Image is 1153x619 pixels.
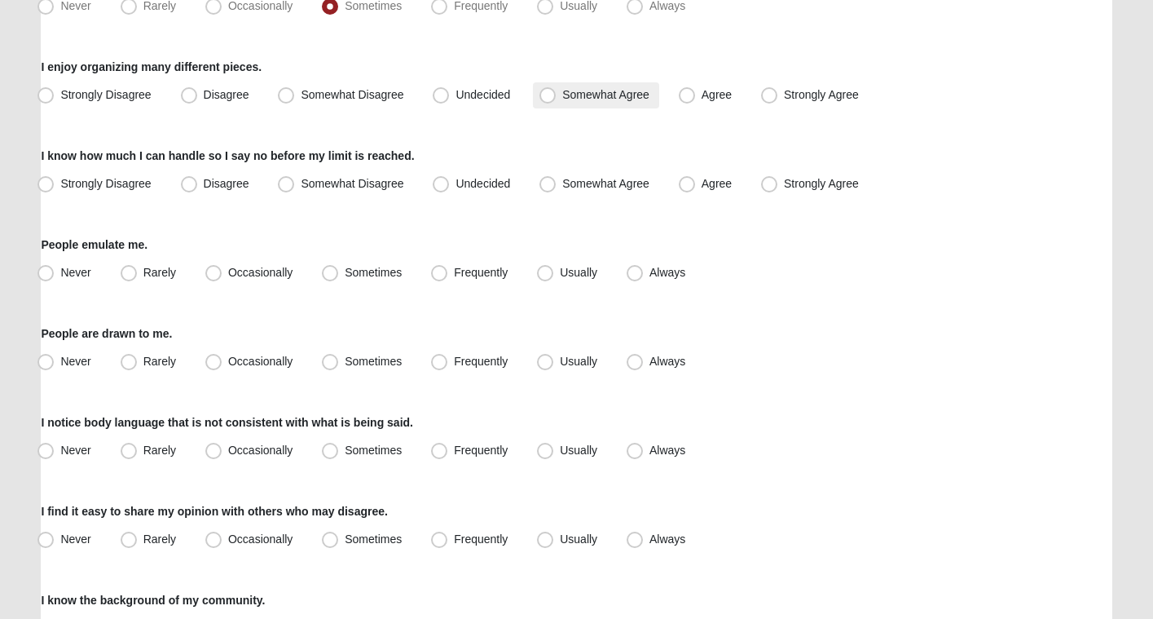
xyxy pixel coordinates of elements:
[454,533,508,546] span: Frequently
[301,177,403,190] span: Somewhat Disagree
[15,601,116,612] a: Page Load Time: 0.02s
[1113,590,1142,614] a: Page Properties (Alt+P)
[345,266,402,279] span: Sometimes
[455,177,510,190] span: Undecided
[204,177,249,190] span: Disagree
[562,177,649,190] span: Somewhat Agree
[360,597,369,614] a: Web cache enabled
[562,88,649,101] span: Somewhat Agree
[649,355,685,368] span: Always
[41,503,388,520] label: I find it easy to share my opinion with others who may disagree.
[228,533,293,546] span: Occasionally
[143,444,176,457] span: Rarely
[41,325,172,342] label: People are drawn to me.
[204,88,249,101] span: Disagree
[454,266,508,279] span: Frequently
[560,266,597,279] span: Usually
[649,444,685,457] span: Always
[228,355,293,368] span: Occasionally
[345,444,402,457] span: Sometimes
[454,444,508,457] span: Frequently
[560,355,597,368] span: Usually
[228,266,293,279] span: Occasionally
[455,88,510,101] span: Undecided
[60,88,151,101] span: Strongly Disagree
[60,533,90,546] span: Never
[143,355,176,368] span: Rarely
[253,599,348,614] span: HTML Size: 145 KB
[649,266,685,279] span: Always
[345,355,402,368] span: Sometimes
[560,444,597,457] span: Usually
[345,533,402,546] span: Sometimes
[702,88,732,101] span: Agree
[60,444,90,457] span: Never
[560,533,597,546] span: Usually
[702,177,732,190] span: Agree
[784,177,859,190] span: Strongly Agree
[133,599,240,614] span: ViewState Size: 24 KB
[143,266,176,279] span: Rarely
[454,355,508,368] span: Frequently
[41,148,414,164] label: I know how much I can handle so I say no before my limit is reached.
[143,533,176,546] span: Rarely
[784,88,859,101] span: Strongly Agree
[41,414,413,431] label: I notice body language that is not consistent with what is being said.
[41,59,262,75] label: I enjoy organizing many different pieces.
[228,444,293,457] span: Occasionally
[649,533,685,546] span: Always
[60,266,90,279] span: Never
[301,88,403,101] span: Somewhat Disagree
[60,177,151,190] span: Strongly Disagree
[41,237,147,253] label: People emulate me.
[60,355,90,368] span: Never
